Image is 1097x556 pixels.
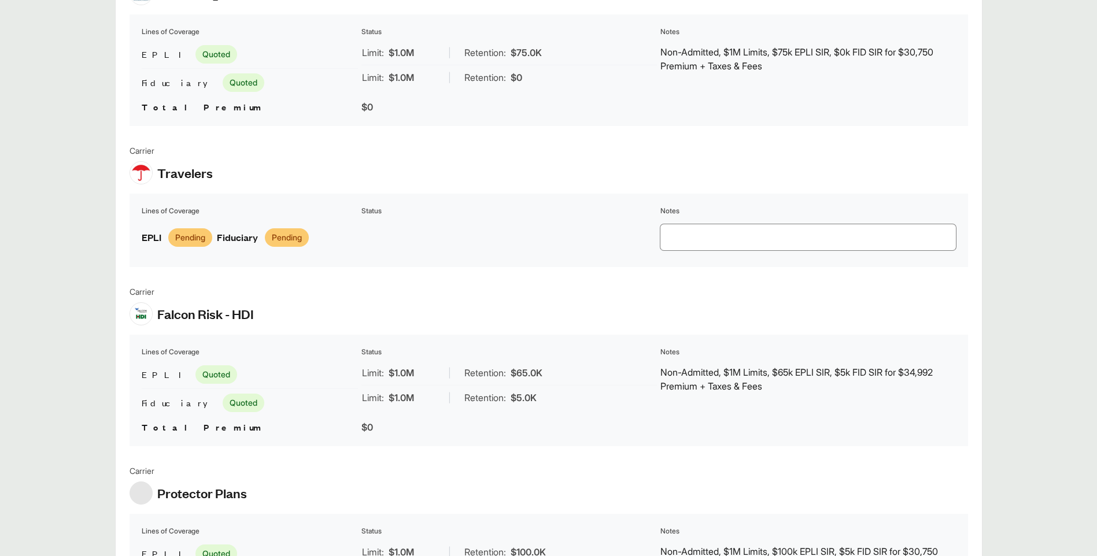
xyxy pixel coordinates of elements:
span: Falcon Risk - HDI [157,305,254,323]
th: Status [361,205,658,217]
span: | [448,72,451,83]
span: Quoted [223,394,264,412]
th: Lines of Coverage [141,525,359,537]
span: Limit: [362,391,384,405]
span: Quoted [223,73,264,92]
span: Total Premium [142,421,263,433]
img: Falcon Risk - HDI [130,307,152,321]
span: Carrier [130,465,247,477]
span: Protector Plans [157,484,247,502]
th: Status [361,525,658,537]
span: $65.0K [511,366,542,380]
span: $1.0M [389,46,414,60]
span: Retention: [464,391,506,405]
span: $0 [361,101,373,113]
span: Quoted [195,45,237,64]
span: | [448,392,451,403]
span: Quoted [195,365,237,384]
span: Limit: [362,71,384,84]
span: Travelers [157,164,213,181]
span: Retention: [464,366,506,380]
span: EPLI [142,47,191,61]
th: Status [361,26,658,38]
span: Total Premium [142,101,263,113]
span: | [448,47,451,58]
th: Lines of Coverage [141,346,359,358]
span: Pending [265,228,309,247]
span: Retention: [464,71,506,84]
span: $0 [361,421,373,433]
span: Fiduciary [142,396,218,410]
span: $75.0K [511,46,542,60]
span: Limit: [362,366,384,380]
span: Carrier [130,144,213,157]
span: EPLI [142,229,161,245]
th: Notes [660,26,956,38]
th: Status [361,346,658,358]
span: Fiduciary [142,76,218,90]
span: Pending [168,228,212,247]
span: Fiduciary [217,229,258,245]
p: Non-Admitted, $1M Limits, $65k EPLI SIR, $5k FID SIR for $34,992 Premium + Taxes & Fees [660,365,956,393]
th: Notes [660,346,956,358]
span: $0 [511,71,522,84]
span: | [448,367,451,379]
span: $5.0K [511,391,537,405]
th: Lines of Coverage [141,205,359,217]
th: Notes [660,525,956,537]
th: Lines of Coverage [141,26,359,38]
span: $1.0M [389,391,414,405]
span: $1.0M [389,71,414,84]
p: Non-Admitted, $1M Limits, $75k EPLI SIR, $0k FID SIR for $30,750 Premium + Taxes & Fees [660,45,956,73]
span: EPLI [142,368,191,381]
th: Notes [660,205,956,217]
span: Carrier [130,286,254,298]
img: Travelers [130,162,152,184]
span: $1.0M [389,366,414,380]
span: Retention: [464,46,506,60]
span: Limit: [362,46,384,60]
